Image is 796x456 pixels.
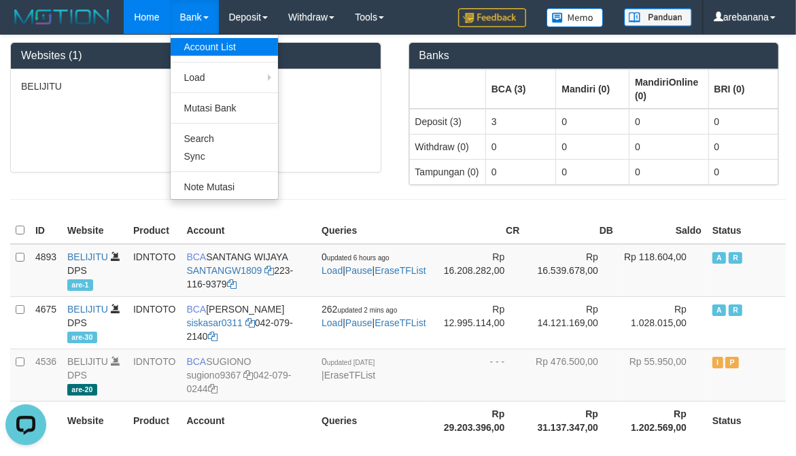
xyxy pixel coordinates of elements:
[619,217,707,244] th: Saldo
[525,244,619,297] td: Rp 16.539.678,00
[327,359,375,366] span: updated [DATE]
[62,217,128,244] th: Website
[322,317,343,328] a: Load
[619,244,707,297] td: Rp 118.604,00
[629,159,708,184] td: 0
[21,80,370,93] p: BELIJITU
[322,356,375,367] span: 0
[485,109,556,135] td: 3
[181,244,316,297] td: SANTANG WIJAYA 223-116-9379
[30,349,62,401] td: 4536
[10,7,114,27] img: MOTION_logo.png
[67,356,108,367] a: BELIJITU
[264,265,274,276] a: Copy SANTANGW1809 to clipboard
[556,69,629,109] th: Group: activate to sort column ascending
[525,217,619,244] th: DB
[322,356,375,381] span: |
[186,265,262,276] a: SANTANGW1809
[322,251,426,276] span: | |
[181,296,316,349] td: [PERSON_NAME] 042-079-2140
[708,69,778,109] th: Group: activate to sort column ascending
[30,244,62,297] td: 4893
[556,159,629,184] td: 0
[345,317,373,328] a: Pause
[322,251,390,262] span: 0
[171,69,278,86] a: Load
[409,134,485,159] td: Withdraw (0)
[62,296,128,349] td: DPS
[322,304,426,328] span: | |
[409,159,485,184] td: Tampungan (0)
[181,349,316,401] td: SUGIONO 042-079-0244
[708,109,778,135] td: 0
[707,401,786,440] th: Status
[128,296,181,349] td: IDNTOTO
[128,349,181,401] td: IDNTOTO
[171,38,278,56] a: Account List
[181,217,316,244] th: Account
[128,401,181,440] th: Product
[322,304,397,315] span: 262
[30,217,62,244] th: ID
[547,8,604,27] img: Button%20Memo.svg
[556,109,629,135] td: 0
[186,370,241,381] a: sugiono9367
[316,217,432,244] th: Queries
[409,69,485,109] th: Group: activate to sort column ascending
[624,8,692,27] img: panduan.png
[375,265,426,276] a: EraseTFList
[375,317,426,328] a: EraseTFList
[171,178,278,196] a: Note Mutasi
[208,383,218,394] a: Copy 0420790244 to clipboard
[619,296,707,349] td: Rp 1.028.015,00
[171,147,278,165] a: Sync
[186,356,206,367] span: BCA
[432,349,525,401] td: - - -
[186,317,243,328] a: siskasar0311
[67,251,108,262] a: BELIJITU
[171,130,278,147] a: Search
[21,50,370,62] h3: Websites (1)
[5,5,46,46] button: Open LiveChat chat widget
[245,317,255,328] a: Copy siskasar0311 to clipboard
[707,217,786,244] th: Status
[128,217,181,244] th: Product
[629,109,708,135] td: 0
[244,370,254,381] a: Copy sugiono9367 to clipboard
[409,109,485,135] td: Deposit (3)
[432,217,525,244] th: CR
[322,265,343,276] a: Load
[316,401,432,440] th: Queries
[208,331,218,342] a: Copy 0420792140 to clipboard
[128,244,181,297] td: IDNTOTO
[525,401,619,440] th: Rp 31.137.347,00
[338,306,398,314] span: updated 2 mins ago
[62,244,128,297] td: DPS
[171,99,278,117] a: Mutasi Bank
[419,50,769,62] h3: Banks
[485,159,556,184] td: 0
[729,304,742,316] span: Running
[619,349,707,401] td: Rp 55.950,00
[432,244,525,297] td: Rp 16.208.282,00
[729,252,742,264] span: Running
[708,159,778,184] td: 0
[432,401,525,440] th: Rp 29.203.396,00
[458,8,526,27] img: Feedback.jpg
[485,134,556,159] td: 0
[712,357,723,368] span: Inactive
[619,401,707,440] th: Rp 1.202.569,00
[227,279,237,290] a: Copy 2231169379 to clipboard
[327,254,390,262] span: updated 6 hours ago
[432,296,525,349] td: Rp 12.995.114,00
[525,296,619,349] td: Rp 14.121.169,00
[186,304,206,315] span: BCA
[186,251,206,262] span: BCA
[67,304,108,315] a: BELIJITU
[67,384,97,396] span: are-20
[525,349,619,401] td: Rp 476.500,00
[62,401,128,440] th: Website
[181,401,316,440] th: Account
[324,370,375,381] a: EraseTFList
[629,69,708,109] th: Group: activate to sort column ascending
